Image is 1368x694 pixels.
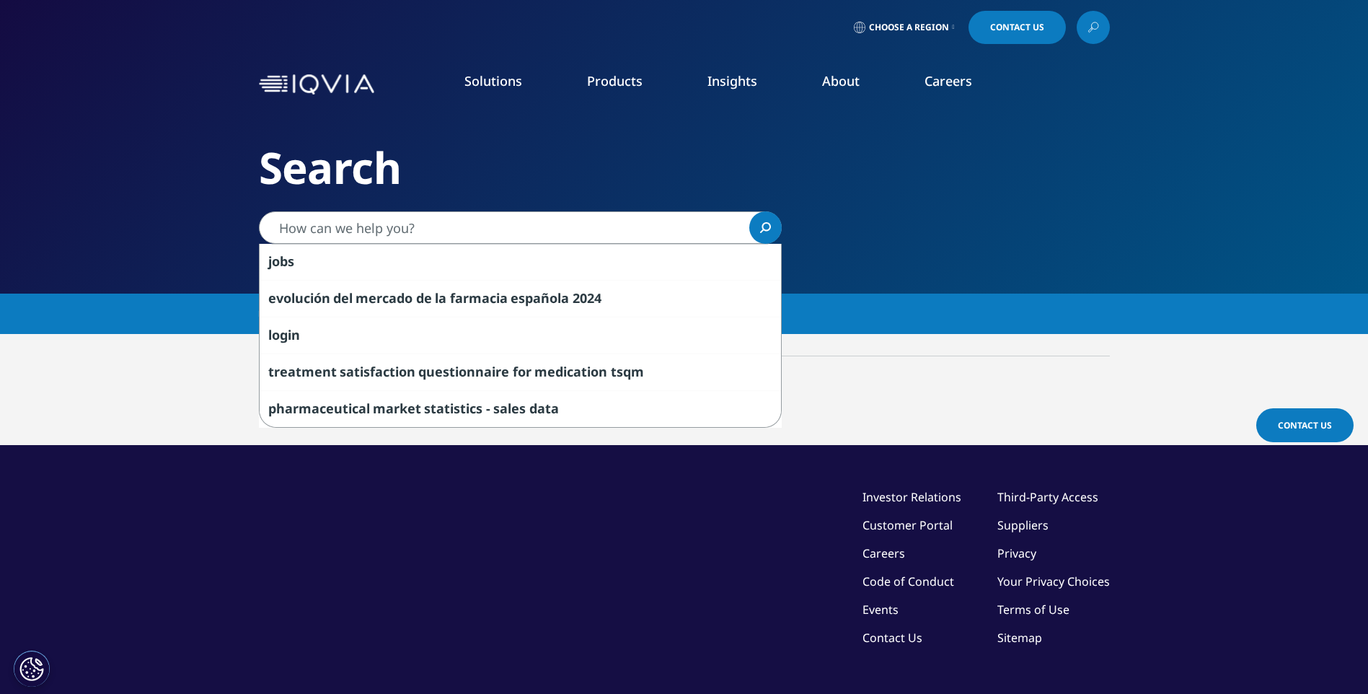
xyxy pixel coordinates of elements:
span: for [513,363,531,380]
span: satisfaction [340,363,415,380]
span: market [373,400,421,417]
span: jobs [268,252,294,270]
a: Insights [707,72,757,89]
span: del [333,289,353,307]
span: española [511,289,569,307]
a: Customer Portal [862,517,953,533]
span: de [416,289,432,307]
span: mercado [356,289,412,307]
button: Настройки файлов cookie [14,651,50,687]
a: Your Privacy Choices [997,574,1110,589]
div: pharmaceutical market statistics - sales data [260,390,781,427]
span: Contact Us [990,23,1044,32]
div: jobs [260,244,781,280]
span: - [486,400,490,417]
span: la [435,289,446,307]
span: farmacia [450,289,508,307]
span: treatment [268,363,337,380]
a: Terms of Use [997,602,1069,618]
span: medication [534,363,607,380]
a: Solutions [464,72,522,89]
a: Careers [924,72,972,89]
span: evolución [268,289,330,307]
div: Search Suggestions [259,244,782,428]
input: Buscar [259,211,782,244]
div: treatment satisfaction questionnaire for medication tsqm [260,353,781,390]
a: Investor Relations [862,489,961,505]
span: questionnaire [418,363,509,380]
svg: Search [760,222,771,233]
span: login [268,326,300,343]
a: Suppliers [997,517,1049,533]
span: Choose a Region [869,22,949,33]
span: data [529,400,559,417]
span: 2024 [573,289,601,307]
a: Privacy [997,545,1036,561]
a: Products [587,72,643,89]
h2: Search [259,141,1110,195]
a: Contact Us [968,11,1066,44]
a: About [822,72,860,89]
a: Contact Us [862,630,922,646]
span: Contact Us [1278,419,1332,431]
a: Contact Us [1256,408,1354,442]
span: pharmaceutical [268,400,370,417]
div: evolución del mercado de la farmacia española 2024 [260,280,781,317]
a: Code of Conduct [862,574,954,589]
a: Careers [862,545,905,561]
span: statistics [424,400,482,417]
nav: Primary [380,50,1110,118]
div: login [260,317,781,353]
span: tsqm [611,363,644,380]
a: Sitemap [997,630,1042,646]
span: sales [493,400,526,417]
a: Events [862,602,899,618]
a: Third-Party Access [997,489,1098,505]
a: Buscar [749,211,782,244]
